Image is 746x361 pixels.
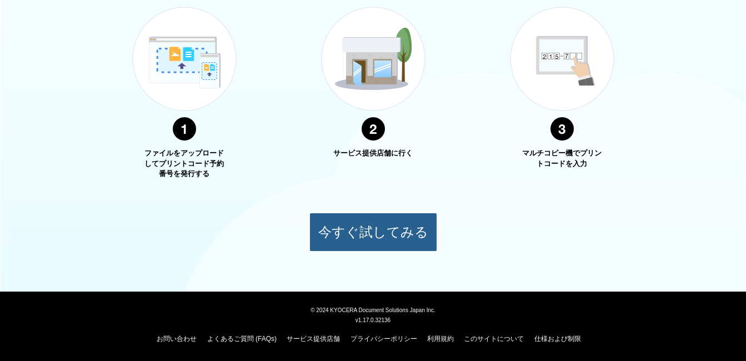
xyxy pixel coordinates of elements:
button: 今すぐ試してみる [309,213,437,252]
span: © 2024 KYOCERA Document Solutions Japan Inc. [311,306,435,313]
p: ファイルをアップロードしてプリントコード予約番号を発行する [143,148,226,179]
p: マルチコピー機でプリントコードを入力 [520,148,604,169]
a: 仕様および制限 [534,335,581,343]
a: プライバシーポリシー [351,335,417,343]
a: このサイトについて [464,335,524,343]
a: 利用規約 [427,335,454,343]
span: v1.17.0.32136 [356,317,390,323]
a: お問い合わせ [157,335,197,343]
p: サービス提供店舗に行く [332,148,415,159]
a: よくあるご質問 (FAQs) [207,335,277,343]
a: サービス提供店舗 [287,335,340,343]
